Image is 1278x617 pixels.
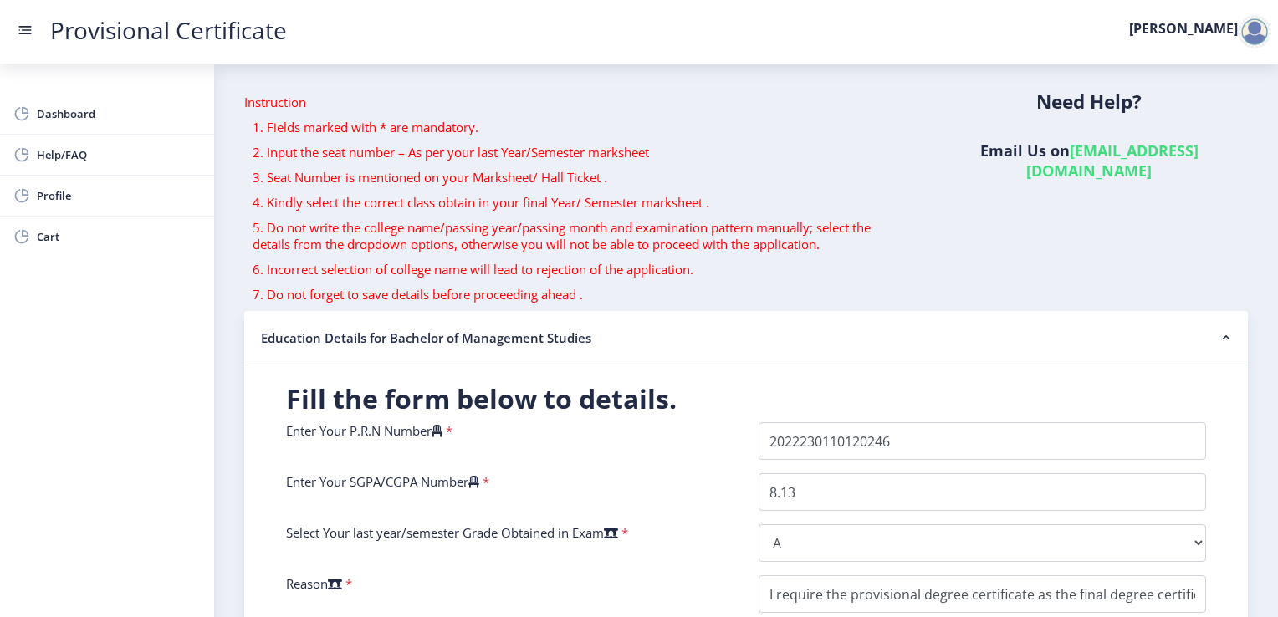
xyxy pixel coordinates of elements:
[759,473,1206,511] input: Grade Point
[37,186,201,206] span: Profile
[286,422,442,439] label: Enter Your P.R.N Number
[244,311,1248,365] nb-accordion-item-header: Education Details for Bachelor of Management Studies
[286,524,618,541] label: Select Your last year/semester Grade Obtained in Exam
[37,227,201,247] span: Cart
[1129,22,1238,35] label: [PERSON_NAME]
[244,94,306,110] span: Instruction
[286,473,479,490] label: Enter Your SGPA/CGPA Number
[37,145,201,165] span: Help/FAQ
[759,575,1206,613] input: Reason
[1026,140,1199,181] a: [EMAIL_ADDRESS][DOMAIN_NAME]
[253,286,897,303] p: 7. Do not forget to save details before proceeding ahead .
[37,104,201,124] span: Dashboard
[33,22,304,39] a: Provisional Certificate
[253,261,897,278] p: 6. Incorrect selection of college name will lead to rejection of the application.
[759,422,1206,460] input: P.R.N Number
[253,144,897,161] p: 2. Input the seat number – As per your last Year/Semester marksheet
[286,575,342,592] label: Reason
[253,169,897,186] p: 3. Seat Number is mentioned on your Marksheet/ Hall Ticket .
[253,194,897,211] p: 4. Kindly select the correct class obtain in your final Year/ Semester marksheet .
[1036,89,1142,115] b: Need Help?
[930,140,1248,181] h6: Email Us on
[253,219,897,252] p: 5. Do not write the college name/passing year/passing month and examination pattern manually; sel...
[286,382,1206,416] h2: Fill the form below to details.
[253,119,897,135] p: 1. Fields marked with * are mandatory.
